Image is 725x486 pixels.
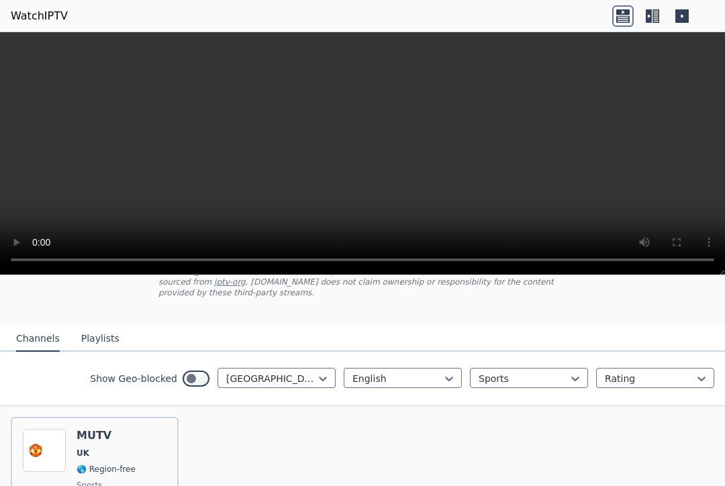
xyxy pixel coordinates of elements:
[90,372,177,385] label: Show Geo-blocked
[214,277,246,287] a: iptv-org
[11,8,68,24] a: WatchIPTV
[23,429,66,472] img: MUTV
[77,464,136,475] span: 🌎 Region-free
[77,448,89,458] span: UK
[158,266,567,298] p: [DOMAIN_NAME] does not host or serve any video content directly. All streams available here are s...
[77,429,136,442] h6: MUTV
[81,326,119,352] button: Playlists
[16,326,60,352] button: Channels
